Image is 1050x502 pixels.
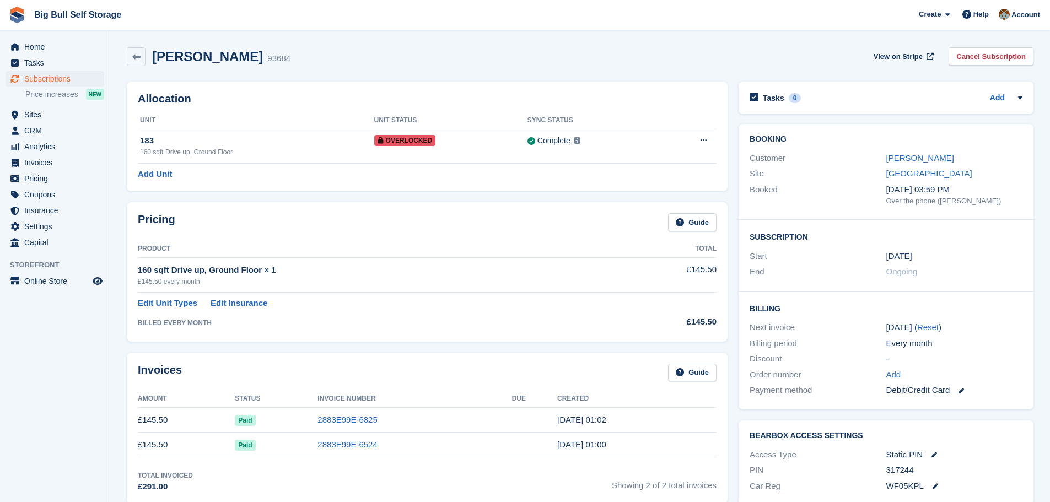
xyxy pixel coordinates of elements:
[750,231,1022,242] h2: Subscription
[750,480,886,493] div: Car Reg
[990,92,1005,105] a: Add
[886,337,1022,350] div: Every month
[138,390,235,408] th: Amount
[138,297,197,310] a: Edit Unit Types
[138,213,175,231] h2: Pricing
[512,390,557,408] th: Due
[6,171,104,186] a: menu
[138,112,374,129] th: Unit
[235,390,317,408] th: Status
[886,449,1022,461] div: Static PIN
[750,464,886,477] div: PIN
[886,369,901,381] a: Add
[138,240,613,258] th: Product
[613,240,717,258] th: Total
[138,481,193,493] div: £291.00
[25,89,78,100] span: Price increases
[267,52,290,65] div: 93684
[537,135,570,147] div: Complete
[750,369,886,381] div: Order number
[140,147,374,157] div: 160 sqft Drive up, Ground Floor
[211,297,267,310] a: Edit Insurance
[613,257,717,292] td: £145.50
[24,203,90,218] span: Insurance
[235,440,255,451] span: Paid
[138,471,193,481] div: Total Invoiced
[750,266,886,278] div: End
[138,433,235,457] td: £145.50
[869,47,936,66] a: View on Stripe
[886,250,912,263] time: 2025-07-11 00:00:00 UTC
[527,112,659,129] th: Sync Status
[6,155,104,170] a: menu
[750,183,886,207] div: Booked
[138,408,235,433] td: £145.50
[317,415,377,424] a: 2883E99E-6825
[886,183,1022,196] div: [DATE] 03:59 PM
[750,431,1022,440] h2: BearBox Access Settings
[886,169,972,178] a: [GEOGRAPHIC_DATA]
[138,93,717,105] h2: Allocation
[374,112,527,129] th: Unit Status
[6,273,104,289] a: menu
[750,303,1022,314] h2: Billing
[886,480,1022,493] div: WF05KPL
[886,464,1022,477] div: 317244
[30,6,126,24] a: Big Bull Self Storage
[6,123,104,138] a: menu
[138,364,182,382] h2: Invoices
[668,364,717,382] a: Guide
[9,7,25,23] img: stora-icon-8386f47178a22dfd0bd8f6a31ec36ba5ce8667c1dd55bd0f319d3a0aa187defe.svg
[886,353,1022,365] div: -
[6,71,104,87] a: menu
[6,187,104,202] a: menu
[919,9,941,20] span: Create
[6,203,104,218] a: menu
[557,415,606,424] time: 2025-08-11 00:02:21 UTC
[24,123,90,138] span: CRM
[750,250,886,263] div: Start
[763,93,784,103] h2: Tasks
[750,337,886,350] div: Billing period
[138,264,613,277] div: 160 sqft Drive up, Ground Floor × 1
[235,415,255,426] span: Paid
[886,267,918,276] span: Ongoing
[557,440,606,449] time: 2025-07-11 00:00:38 UTC
[24,219,90,234] span: Settings
[25,88,104,100] a: Price increases NEW
[317,440,377,449] a: 2883E99E-6524
[886,196,1022,207] div: Over the phone ([PERSON_NAME])
[24,71,90,87] span: Subscriptions
[24,55,90,71] span: Tasks
[789,93,801,103] div: 0
[138,277,613,287] div: £145.50 every month
[24,273,90,289] span: Online Store
[973,9,989,20] span: Help
[1011,9,1040,20] span: Account
[10,260,110,271] span: Storefront
[612,471,717,493] span: Showing 2 of 2 total invoices
[24,39,90,55] span: Home
[886,384,1022,397] div: Debit/Credit Card
[6,139,104,154] a: menu
[750,353,886,365] div: Discount
[24,187,90,202] span: Coupons
[750,168,886,180] div: Site
[86,89,104,100] div: NEW
[24,139,90,154] span: Analytics
[6,235,104,250] a: menu
[152,49,263,64] h2: [PERSON_NAME]
[24,155,90,170] span: Invoices
[750,449,886,461] div: Access Type
[999,9,1010,20] img: Mike Llewellen Palmer
[24,171,90,186] span: Pricing
[750,152,886,165] div: Customer
[6,107,104,122] a: menu
[750,135,1022,144] h2: Booking
[668,213,717,231] a: Guide
[949,47,1033,66] a: Cancel Subscription
[874,51,923,62] span: View on Stripe
[886,153,954,163] a: [PERSON_NAME]
[6,55,104,71] a: menu
[6,219,104,234] a: menu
